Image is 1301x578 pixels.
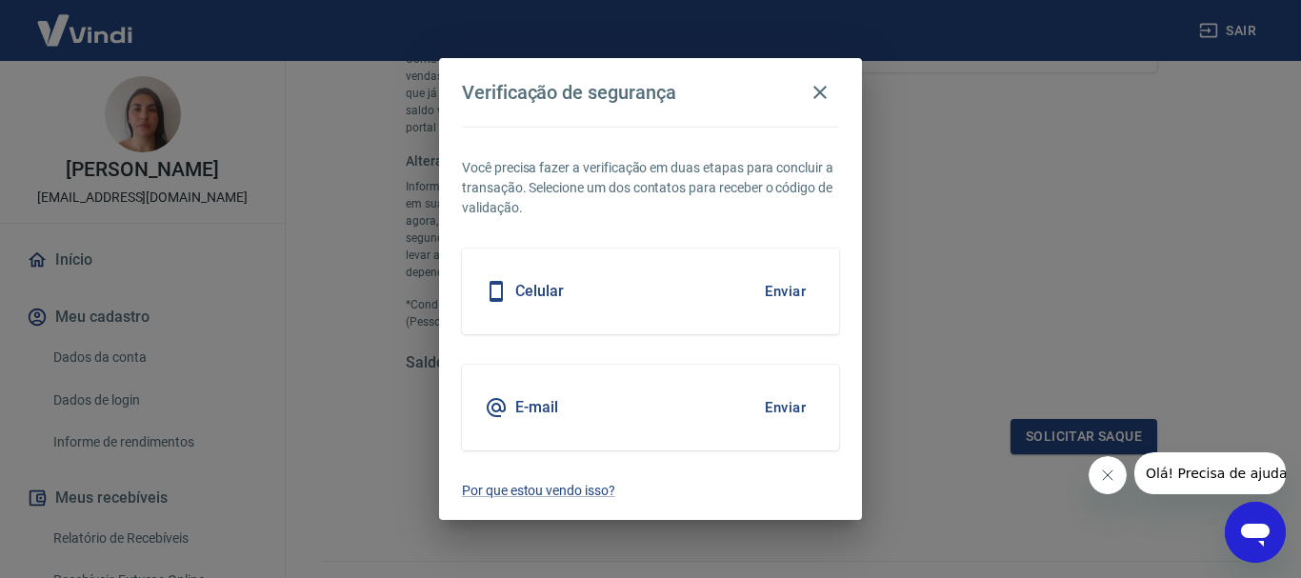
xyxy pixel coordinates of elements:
h5: Celular [515,282,564,301]
iframe: Mensagem da empresa [1134,452,1286,494]
button: Enviar [754,271,816,311]
a: Por que estou vendo isso? [462,481,839,501]
button: Enviar [754,388,816,428]
iframe: Fechar mensagem [1089,456,1127,494]
h4: Verificação de segurança [462,81,676,104]
p: Você precisa fazer a verificação em duas etapas para concluir a transação. Selecione um dos conta... [462,158,839,218]
span: Olá! Precisa de ajuda? [11,13,160,29]
h5: E-mail [515,398,558,417]
iframe: Botão para abrir a janela de mensagens [1225,502,1286,563]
